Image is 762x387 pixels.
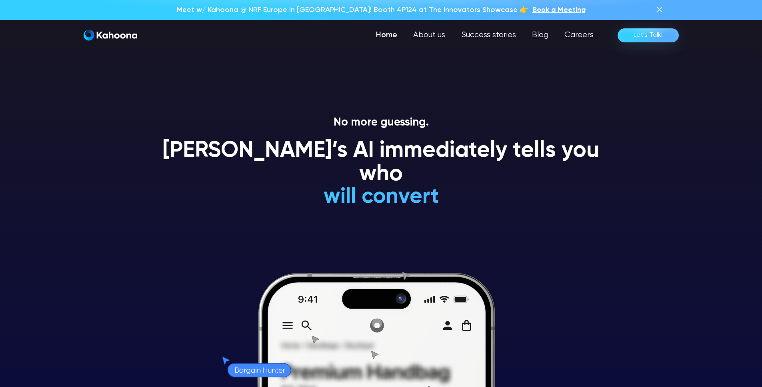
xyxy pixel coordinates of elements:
p: Meet w/ Kahoona @ NRF Europe in [GEOGRAPHIC_DATA]! Booth 4P124 at The Innovators Showcase 👉 [177,5,528,15]
a: Let’s Talk! [618,28,679,42]
a: Book a Meeting [532,5,586,15]
span: Book a Meeting [532,6,586,14]
h1: [PERSON_NAME]’s AI immediately tells you who [153,139,609,187]
p: No more guessing. [153,116,609,130]
a: Careers [556,27,602,43]
h1: will convert [263,185,499,209]
div: Let’s Talk! [634,29,663,42]
a: About us [405,27,453,43]
a: home [84,30,137,41]
a: Blog [524,27,556,43]
a: Success stories [453,27,524,43]
img: Kahoona logo white [84,30,137,41]
a: Home [368,27,405,43]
